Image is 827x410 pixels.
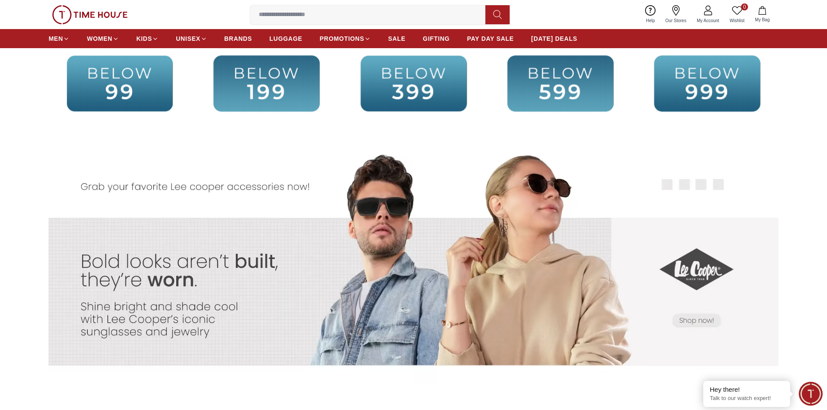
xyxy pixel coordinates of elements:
img: ... [49,38,191,129]
span: Help [642,17,659,24]
a: LUGGAGE [270,31,303,46]
span: LUGGAGE [270,34,303,43]
div: Hey there! [710,385,784,394]
span: UNISEX [176,34,200,43]
a: UNISEX [176,31,207,46]
div: Chat Widget [799,382,823,406]
span: My Bag [751,16,773,23]
a: MEN [49,31,69,46]
a: GIFTING [423,31,450,46]
span: BRANDS [224,34,252,43]
a: 0Wishlist [725,3,750,26]
img: ... [342,38,484,129]
span: PAY DAY SALE [467,34,514,43]
a: BRANDS [224,31,252,46]
img: ... [52,5,128,24]
span: Wishlist [726,17,748,24]
a: PROMOTIONS [320,31,371,46]
a: [DATE] DEALS [531,31,577,46]
span: WOMEN [87,34,112,43]
a: WOMEN [87,31,119,46]
img: ... [195,38,338,129]
a: KIDS [136,31,158,46]
span: GIFTING [423,34,450,43]
img: ... [636,38,778,129]
span: SALE [388,34,405,43]
span: MEN [49,34,63,43]
img: Banner Image [231,138,413,393]
a: Help [641,3,660,26]
p: Talk to our watch expert! [710,395,784,402]
img: ... [489,38,632,129]
span: Our Stores [662,17,690,24]
button: My Bag [750,4,775,25]
span: 0 [741,3,748,10]
img: Banner Image [596,138,778,393]
a: Our Stores [660,3,692,26]
span: [DATE] DEALS [531,34,577,43]
img: Banner Image [414,138,596,393]
span: KIDS [136,34,152,43]
img: Banner Image [49,138,231,393]
a: PAY DAY SALE [467,31,514,46]
span: PROMOTIONS [320,34,364,43]
a: SALE [388,31,405,46]
span: My Account [693,17,723,24]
